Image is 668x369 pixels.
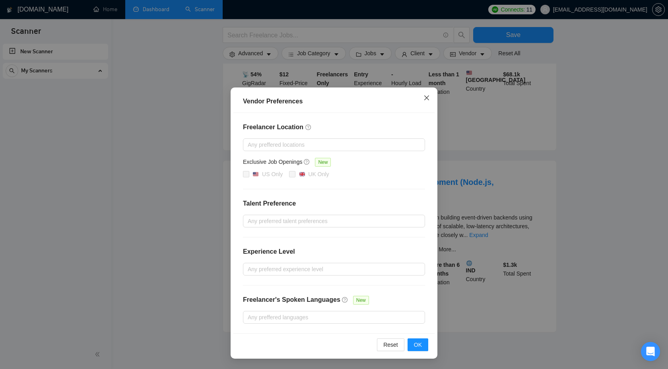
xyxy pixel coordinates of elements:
span: Reset [383,340,398,349]
div: US Only [262,170,283,179]
span: OK [414,340,422,349]
img: 🇺🇸 [253,171,258,177]
button: OK [408,338,428,351]
img: 🇬🇧 [299,171,305,177]
span: question-circle [305,124,312,130]
h4: Experience Level [243,247,295,256]
span: question-circle [304,159,310,165]
div: UK Only [308,170,329,179]
span: New [353,296,369,305]
h5: Exclusive Job Openings [243,157,302,166]
span: New [315,158,331,167]
div: Open Intercom Messenger [641,342,660,361]
div: Vendor Preferences [243,97,425,106]
h4: Freelancer's Spoken Languages [243,295,340,305]
h4: Freelancer Location [243,122,425,132]
span: question-circle [342,297,348,303]
button: Reset [377,338,404,351]
h4: Talent Preference [243,199,425,208]
button: Close [416,87,437,109]
span: close [423,95,430,101]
